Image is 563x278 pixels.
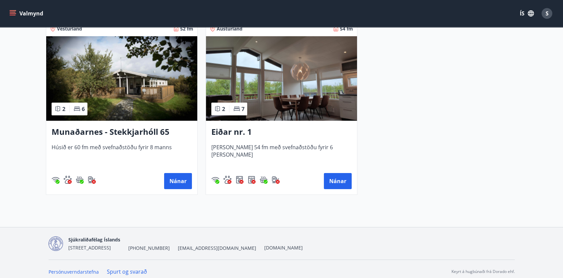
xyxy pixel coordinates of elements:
[248,176,256,184] img: hddCLTAnxqFUMr1fxmbGG8zWilo2syolR0f9UjPn.svg
[324,173,352,189] button: Nánar
[272,176,280,184] img: nH7E6Gw2rvWFb8XaSdRp44dhkQaj4PJkOoRYItBQ.svg
[211,144,352,166] span: [PERSON_NAME] 54 fm með svefnaðstöðu fyrir 6 [PERSON_NAME]
[52,126,192,138] h3: Munaðarnes - Stekkjarhóll 65
[64,176,72,184] div: Gæludýr
[57,25,82,32] span: Vesturland
[223,176,231,184] img: pxcaIm5dSOV3FS4whs1soiYWTwFQvksT25a9J10C.svg
[76,176,84,184] div: Heitur pottur
[340,25,353,32] span: 54 fm
[260,176,268,184] div: Heitur pottur
[222,105,225,113] span: 2
[52,144,192,166] span: Húsið er 60 fm með svefnaðstöðu fyrir 8 manns
[76,176,84,184] img: h89QDIuHlAdpqTriuIvuEWkTH976fOgBEOOeu1mi.svg
[88,176,96,184] div: Hleðslustöð fyrir rafbíla
[451,269,515,275] p: Keyrt á hugbúnaði frá Dorado ehf.
[68,236,120,243] span: Sjúkraliðafélag Íslands
[248,176,256,184] div: Þurrkari
[539,5,555,21] button: S
[206,36,357,121] img: Paella dish
[128,245,170,252] span: [PHONE_NUMBER]
[49,269,99,275] a: Persónuverndarstefna
[164,173,192,189] button: Nánar
[82,105,85,113] span: 6
[88,176,96,184] img: nH7E6Gw2rvWFb8XaSdRp44dhkQaj4PJkOoRYItBQ.svg
[46,36,197,121] img: Paella dish
[178,245,256,252] span: [EMAIL_ADDRESS][DOMAIN_NAME]
[241,105,244,113] span: 7
[546,10,549,17] span: S
[272,176,280,184] div: Hleðslustöð fyrir rafbíla
[260,176,268,184] img: h89QDIuHlAdpqTriuIvuEWkTH976fOgBEOOeu1mi.svg
[62,105,65,113] span: 2
[235,176,243,184] div: Þvottavél
[264,244,303,251] a: [DOMAIN_NAME]
[52,176,60,184] div: Þráðlaust net
[68,244,111,251] span: [STREET_ADDRESS]
[107,268,147,275] a: Spurt og svarað
[235,176,243,184] img: Dl16BY4EX9PAW649lg1C3oBuIaAsR6QVDQBO2cTm.svg
[223,176,231,184] div: Gæludýr
[217,25,242,32] span: Austurland
[211,126,352,138] h3: Eiðar nr. 1
[211,176,219,184] img: HJRyFFsYp6qjeUYhR4dAD8CaCEsnIFYZ05miwXoh.svg
[516,7,538,19] button: ÍS
[211,176,219,184] div: Þráðlaust net
[180,25,193,32] span: 52 fm
[52,176,60,184] img: HJRyFFsYp6qjeUYhR4dAD8CaCEsnIFYZ05miwXoh.svg
[8,7,46,19] button: menu
[49,236,63,251] img: d7T4au2pYIU9thVz4WmmUT9xvMNnFvdnscGDOPEg.png
[64,176,72,184] img: pxcaIm5dSOV3FS4whs1soiYWTwFQvksT25a9J10C.svg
